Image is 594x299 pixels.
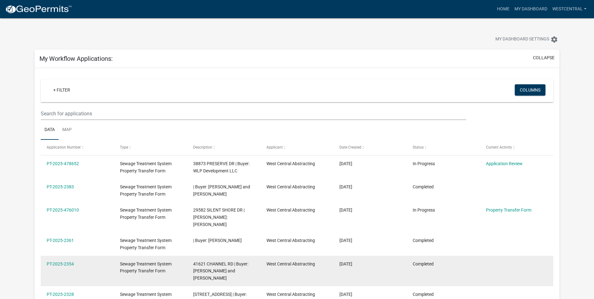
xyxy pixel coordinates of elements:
button: Columns [515,84,545,96]
span: Sewage Treatment System Property Transfer Form [120,161,172,173]
i: settings [550,36,558,43]
a: PT-2025-478652 [47,161,79,166]
h5: My Workflow Applications: [39,55,113,62]
span: | Buyer: David and Jenny Johnson [193,184,250,197]
span: Completed [413,261,434,266]
span: 09/08/2025 [339,238,352,243]
span: 29582 SILENT SHORE DR | Buyer: Aaron Jaeger [193,207,245,227]
span: Application Number [47,145,81,149]
span: Applicant [266,145,283,149]
span: Completed [413,238,434,243]
span: Date Created [339,145,361,149]
datatable-header-cell: Applicant [260,140,333,155]
a: Data [41,120,59,140]
button: My Dashboard Settingssettings [490,33,563,45]
span: Completed [413,184,434,189]
datatable-header-cell: Date Created [333,140,407,155]
span: West Central Abstracting [266,161,315,166]
datatable-header-cell: Current Activity [480,140,553,155]
button: collapse [533,55,555,61]
span: In Progress [413,161,435,166]
a: PT-2025-2328 [47,292,74,297]
span: Completed [413,292,434,297]
span: West Central Abstracting [266,292,315,297]
a: PT-2025-2361 [47,238,74,243]
span: | Buyer: Spencer Koltes [193,238,242,243]
a: Home [494,3,512,15]
input: Search for applications [41,107,466,120]
a: My Dashboard [512,3,550,15]
a: Map [59,120,75,140]
span: West Central Abstracting [266,261,315,266]
datatable-header-cell: Application Number [41,140,114,155]
span: Current Activity [486,145,512,149]
span: West Central Abstracting [266,207,315,212]
a: + Filter [48,84,75,96]
span: 38873 PRESERVE DR | Buyer: WLP Development LLC [193,161,250,173]
span: 09/04/2025 [339,292,352,297]
span: In Progress [413,207,435,212]
span: Sewage Treatment System Property Transfer Form [120,207,172,220]
span: Sewage Treatment System Property Transfer Form [120,261,172,274]
span: 09/08/2025 [339,261,352,266]
span: My Dashboard Settings [495,36,549,43]
datatable-header-cell: Status [407,140,480,155]
span: 09/09/2025 [339,207,352,212]
datatable-header-cell: Description [187,140,261,155]
a: westcentral [550,3,589,15]
a: Application Review [486,161,523,166]
span: West Central Abstracting [266,238,315,243]
span: Type [120,145,128,149]
span: 41621 CHANNEL RD | Buyer: Paul Sadtler and Julie Swanson [193,261,248,281]
span: 09/15/2025 [339,161,352,166]
span: Status [413,145,424,149]
span: West Central Abstracting [266,184,315,189]
span: Sewage Treatment System Property Transfer Form [120,238,172,250]
a: Property Transfer Form [486,207,531,212]
a: PT-2025-2354 [47,261,74,266]
span: Sewage Treatment System Property Transfer Form [120,184,172,197]
datatable-header-cell: Type [114,140,187,155]
span: 09/09/2025 [339,184,352,189]
span: Description [193,145,212,149]
a: PT-2025-2383 [47,184,74,189]
a: PT-2025-476010 [47,207,79,212]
